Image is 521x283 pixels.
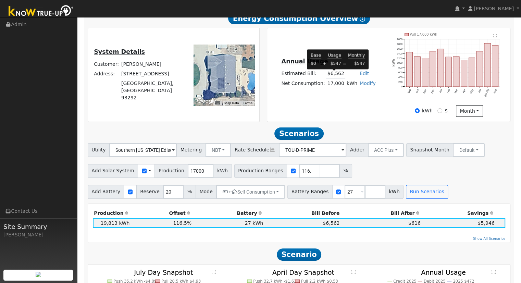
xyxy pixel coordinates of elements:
[348,60,365,67] td: $547
[493,45,499,87] rect: onclick=""
[327,60,341,67] td: $547
[410,33,438,36] text: Pull 17,000 kWh
[401,85,402,88] text: 0
[120,69,184,78] td: [STREET_ADDRESS]
[446,57,452,87] rect: onclick=""
[397,52,402,55] text: 1400
[93,69,120,78] td: Address:
[477,89,482,94] text: Jun
[392,59,396,66] text: kWh
[348,52,365,59] td: Monthly
[430,51,436,87] rect: onclick=""
[326,69,345,79] td: $6,562
[341,209,422,218] th: Bill After
[398,71,402,74] text: 600
[327,52,341,59] td: Usage
[109,143,177,157] input: Select a Utility
[345,78,358,88] td: kWh
[408,220,421,226] span: $616
[438,49,444,87] rect: onclick=""
[474,6,514,11] span: [PERSON_NAME]
[243,101,252,105] a: Terms (opens in new tab)
[93,59,120,69] td: Customer:
[485,43,491,87] rect: onclick=""
[323,220,339,226] span: $6,562
[195,97,218,106] a: Open this area in Google Maps (opens a new window)
[134,268,193,276] text: July Day Snapshot
[397,42,402,46] text: 1800
[398,66,402,69] text: 800
[398,76,402,79] text: 400
[438,89,443,94] text: Jan
[224,101,239,106] button: Map Data
[494,34,497,38] text: 
[212,270,216,274] text: 
[415,108,420,113] input: kWh
[461,60,467,87] rect: onclick=""
[136,185,164,199] span: Reserve
[360,71,369,76] a: Edit
[398,81,402,84] text: 200
[280,69,326,79] td: Estimated Bill:
[454,57,460,87] rect: onclick=""
[3,222,73,231] span: Site Summary
[272,268,334,276] text: April Day Snapshot
[213,164,232,178] span: kWh
[421,268,466,276] text: Annual Usage
[154,164,188,178] span: Production
[422,58,428,87] rect: onclick=""
[385,185,404,199] span: kWh
[88,185,124,199] span: Add Battery
[310,60,321,67] td: $0
[492,270,496,274] text: 
[407,89,412,94] text: Sep
[279,143,346,157] input: Select a Rate Schedule
[397,61,402,64] text: 1000
[339,164,352,178] span: %
[484,89,490,97] text: [DATE]
[193,218,264,228] td: 27 kWh
[231,143,279,157] span: Rate Schedule
[120,78,184,102] td: [GEOGRAPHIC_DATA], [GEOGRAPHIC_DATA] 93292
[5,4,77,19] img: Know True-Up
[215,101,220,106] button: Keyboard shortcuts
[94,48,145,55] u: System Details
[88,164,138,178] span: Add Solar System
[277,248,322,261] span: Scenario
[193,209,264,218] th: Battery
[183,185,196,199] span: %
[274,127,323,140] span: Scenarios
[326,78,345,88] td: 17,000
[368,143,404,157] button: ACC Plus
[431,88,435,94] text: Dec
[477,220,494,226] span: $5,946
[195,97,218,106] img: Google
[456,105,483,117] button: month
[462,88,467,94] text: Apr
[89,236,509,241] a: Show All Scenarios
[467,210,488,216] span: Savings
[206,143,231,157] button: NBT
[346,143,368,157] span: Adder
[437,108,442,113] input: $
[216,185,285,199] button: +Self Consumption
[360,16,365,22] i: Show Help
[36,272,41,277] img: retrieve
[360,81,376,86] a: Modify
[453,143,485,157] button: Default
[415,89,420,94] text: Oct
[422,107,433,114] label: kWh
[493,89,498,94] text: Aug
[470,88,474,94] text: May
[406,185,448,199] button: Run Scenarios
[131,209,193,218] th: Offset
[264,209,341,218] th: Bill Before
[469,58,475,87] rect: onclick=""
[88,143,110,157] span: Utility
[196,185,216,199] span: Mode
[423,88,427,94] text: Nov
[280,78,326,88] td: Net Consumption:
[414,57,420,87] rect: onclick=""
[446,89,451,94] text: Feb
[310,52,321,59] td: Base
